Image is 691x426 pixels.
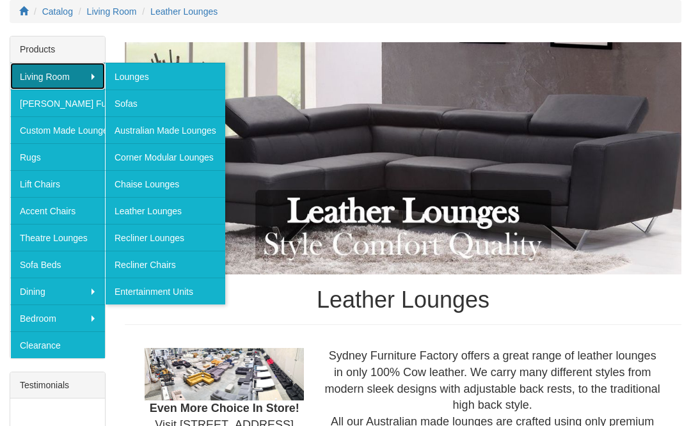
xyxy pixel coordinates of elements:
a: Theatre Lounges [10,224,105,251]
div: Testimonials [10,372,105,398]
img: Showroom [145,348,304,400]
a: Recliner Lounges [105,224,225,251]
a: Custom Made Lounges [10,116,105,143]
a: Bedroom [10,304,105,331]
a: Sofa Beds [10,251,105,278]
a: Chaise Lounges [105,170,225,197]
a: [PERSON_NAME] Furniture [10,90,105,116]
a: Dining [10,278,105,304]
a: Living Room [87,6,137,17]
div: Products [10,36,105,63]
a: Catalog [42,6,73,17]
a: Entertainment Units [105,278,225,304]
b: Even More Choice In Store! [150,402,299,414]
a: Leather Lounges [150,6,218,17]
a: Recliner Chairs [105,251,225,278]
a: Sofas [105,90,225,116]
a: Australian Made Lounges [105,116,225,143]
a: Corner Modular Lounges [105,143,225,170]
a: Lounges [105,63,225,90]
a: Rugs [10,143,105,170]
a: Leather Lounges [105,197,225,224]
img: Leather Lounges [125,42,681,274]
a: Lift Chairs [10,170,105,197]
a: Living Room [10,63,105,90]
h1: Leather Lounges [125,287,681,313]
a: Clearance [10,331,105,358]
a: Accent Chairs [10,197,105,224]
